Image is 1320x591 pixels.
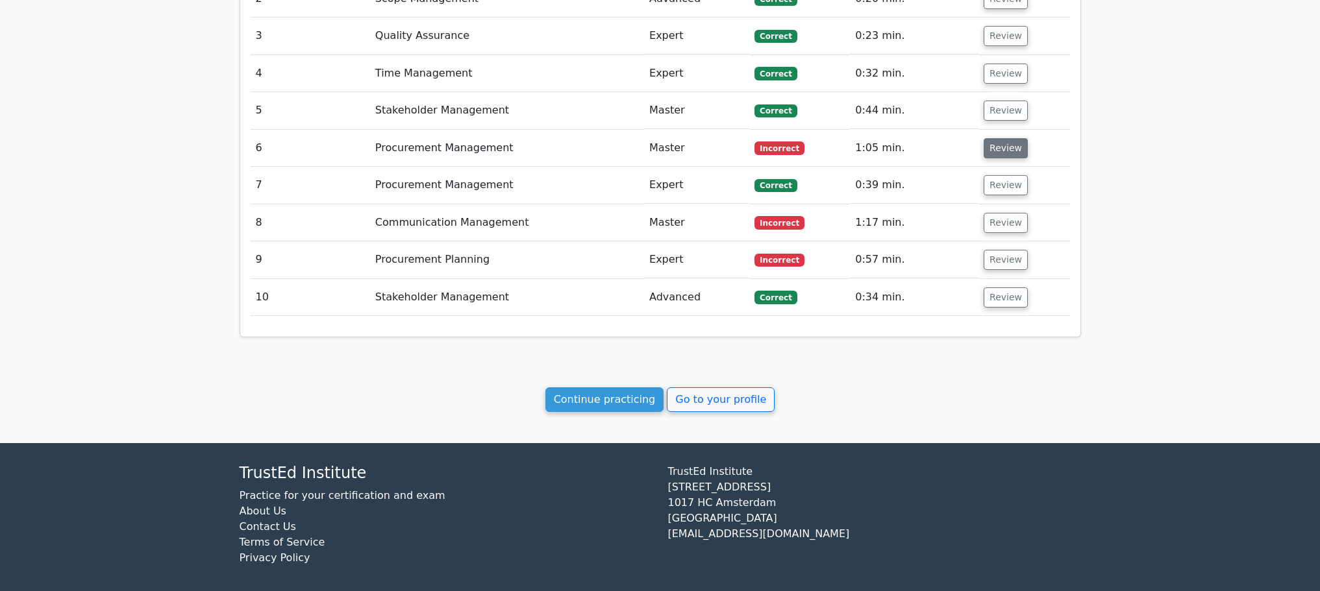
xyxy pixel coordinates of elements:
[370,55,644,92] td: Time Management
[240,489,445,501] a: Practice for your certification and exam
[850,167,978,204] td: 0:39 min.
[251,18,370,54] td: 3
[754,179,797,192] span: Correct
[251,55,370,92] td: 4
[984,287,1028,308] button: Review
[984,175,1028,195] button: Review
[754,291,797,304] span: Correct
[754,67,797,80] span: Correct
[754,141,804,154] span: Incorrect
[850,55,978,92] td: 0:32 min.
[984,250,1028,270] button: Review
[984,26,1028,46] button: Review
[984,64,1028,84] button: Review
[850,241,978,278] td: 0:57 min.
[370,130,644,167] td: Procurement Management
[251,204,370,241] td: 8
[984,101,1028,121] button: Review
[240,536,325,548] a: Terms of Service
[240,520,296,533] a: Contact Us
[850,92,978,129] td: 0:44 min.
[644,18,749,54] td: Expert
[251,92,370,129] td: 5
[850,204,978,241] td: 1:17 min.
[644,279,749,316] td: Advanced
[850,130,978,167] td: 1:05 min.
[370,18,644,54] td: Quality Assurance
[754,30,797,43] span: Correct
[251,241,370,278] td: 9
[754,254,804,267] span: Incorrect
[984,138,1028,158] button: Review
[660,464,1089,576] div: TrustEd Institute [STREET_ADDRESS] 1017 HC Amsterdam [GEOGRAPHIC_DATA] [EMAIL_ADDRESS][DOMAIN_NAME]
[850,18,978,54] td: 0:23 min.
[644,241,749,278] td: Expert
[667,387,775,412] a: Go to your profile
[240,464,653,483] h4: TrustEd Institute
[754,104,797,117] span: Correct
[251,167,370,204] td: 7
[850,279,978,316] td: 0:34 min.
[644,167,749,204] td: Expert
[984,213,1028,233] button: Review
[644,55,749,92] td: Expert
[370,167,644,204] td: Procurement Management
[370,204,644,241] td: Communication Management
[545,387,664,412] a: Continue practicing
[754,216,804,229] span: Incorrect
[370,92,644,129] td: Stakeholder Management
[644,92,749,129] td: Master
[251,279,370,316] td: 10
[240,551,310,564] a: Privacy Policy
[644,130,749,167] td: Master
[240,505,286,517] a: About Us
[251,130,370,167] td: 6
[644,204,749,241] td: Master
[370,241,644,278] td: Procurement Planning
[370,279,644,316] td: Stakeholder Management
